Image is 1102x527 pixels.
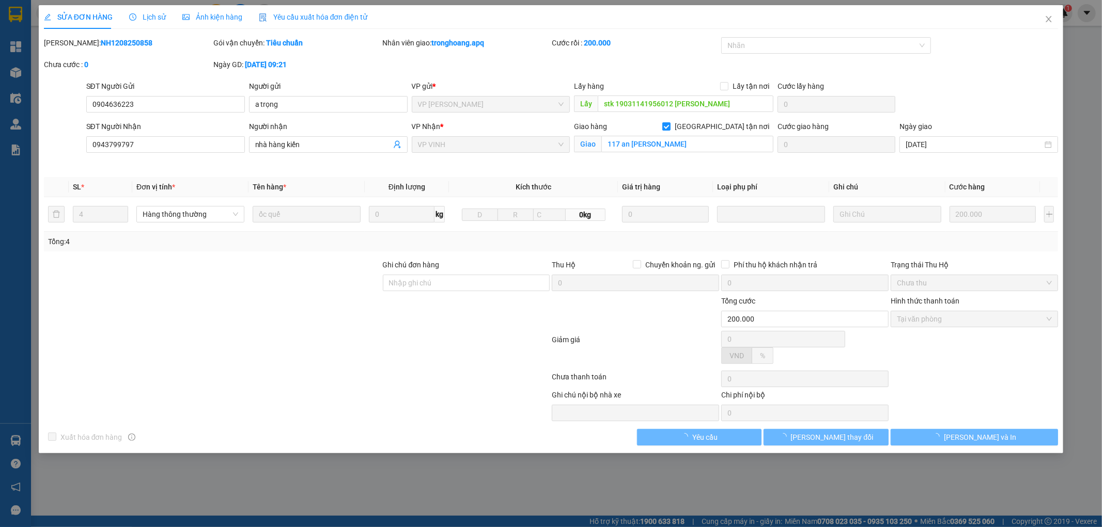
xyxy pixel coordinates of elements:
[622,206,709,222] input: 0
[44,59,211,70] div: Chưa cước :
[713,177,829,197] th: Loại phụ phí
[906,139,1043,150] input: Ngày giao
[730,259,821,270] span: Phí thu hộ khách nhận trả
[899,122,932,131] label: Ngày giao
[671,121,773,132] span: [GEOGRAPHIC_DATA] tận nơi
[213,59,381,70] div: Ngày GD:
[182,13,242,21] span: Ảnh kiện hàng
[574,122,607,131] span: Giao hàng
[249,121,408,132] div: Người nhận
[48,236,425,247] div: Tổng: 4
[143,206,238,222] span: Hàng thông thường
[1044,206,1054,222] button: plus
[721,297,755,305] span: Tổng cước
[412,122,441,131] span: VP Nhận
[721,389,889,405] div: Chi phí nội bộ
[552,389,719,405] div: Ghi chú nội bộ nhà xe
[780,433,791,440] span: loading
[84,60,88,69] b: 0
[891,429,1058,445] button: [PERSON_NAME] và In
[829,177,945,197] th: Ghi chú
[266,39,303,47] b: Tiêu chuẩn
[778,82,824,90] label: Cước lấy hàng
[253,183,286,191] span: Tên hàng
[641,259,719,270] span: Chuyển khoản ng. gửi
[44,37,211,49] div: [PERSON_NAME]:
[584,39,611,47] b: 200.000
[574,136,601,152] span: Giao
[259,13,368,21] span: Yêu cầu xuất hóa đơn điện tử
[129,13,166,21] span: Lịch sử
[418,97,564,112] span: VP NGỌC HỒI
[622,183,660,191] span: Giá trị hàng
[1045,15,1053,23] span: close
[778,96,895,113] input: Cước lấy hàng
[418,137,564,152] span: VP VINH
[434,206,445,222] span: kg
[933,433,944,440] span: loading
[891,259,1058,270] div: Trạng thái Thu Hộ
[245,60,287,69] b: [DATE] 09:21
[44,13,51,21] span: edit
[574,82,604,90] span: Lấy hàng
[412,81,570,92] div: VP gửi
[462,209,498,221] input: D
[891,297,959,305] label: Hình thức thanh toán
[598,95,773,112] input: Dọc đường
[249,81,408,92] div: Người gửi
[778,136,895,153] input: Cước giao hàng
[551,334,721,369] div: Giảm giá
[728,81,773,92] span: Lấy tận nơi
[182,13,190,21] span: picture
[897,275,1052,291] span: Chưa thu
[383,37,550,49] div: Nhân viên giao:
[383,275,550,291] input: Ghi chú đơn hàng
[681,433,692,440] span: loading
[213,37,381,49] div: Gói vận chuyển:
[692,432,718,443] span: Yêu cầu
[637,429,762,445] button: Yêu cầu
[498,209,534,221] input: R
[551,371,721,389] div: Chưa thanh toán
[393,140,401,149] span: user-add
[778,122,829,131] label: Cước giao hàng
[552,37,719,49] div: Cước rồi :
[73,183,81,191] span: SL
[950,183,985,191] span: Cước hàng
[44,13,113,21] span: SỬA ĐƠN HÀNG
[128,434,135,441] span: info-circle
[432,39,485,47] b: tronghoang.apq
[950,206,1036,222] input: 0
[601,136,773,152] input: Giao tận nơi
[791,432,874,443] span: [PERSON_NAME] thay đổi
[259,13,267,22] img: icon
[533,209,566,221] input: C
[48,206,65,222] button: delete
[833,206,941,222] input: Ghi Chú
[730,352,744,360] span: VND
[253,206,361,222] input: VD: Bàn, Ghế
[86,81,245,92] div: SĐT Người Gửi
[136,183,175,191] span: Đơn vị tính
[574,95,598,112] span: Lấy
[101,39,152,47] b: NH1208250858
[1034,5,1063,34] button: Close
[566,209,606,221] span: 0kg
[552,261,576,269] span: Thu Hộ
[516,183,551,191] span: Kích thước
[383,261,440,269] label: Ghi chú đơn hàng
[86,121,245,132] div: SĐT Người Nhận
[760,352,765,360] span: %
[944,432,1016,443] span: [PERSON_NAME] và In
[389,183,425,191] span: Định lượng
[56,432,127,443] span: Xuất hóa đơn hàng
[129,13,136,21] span: clock-circle
[897,311,1052,327] span: Tại văn phòng
[764,429,889,445] button: [PERSON_NAME] thay đổi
